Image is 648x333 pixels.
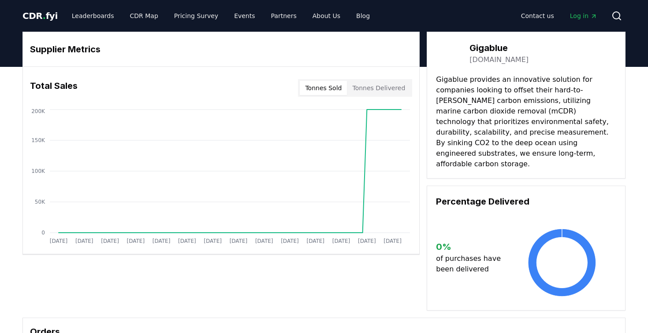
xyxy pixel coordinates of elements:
a: CDR.fyi [22,10,58,22]
h3: Total Sales [30,79,78,97]
h3: Percentage Delivered [436,195,616,208]
span: CDR fyi [22,11,58,21]
tspan: 150K [31,137,45,143]
button: Tonnes Delivered [347,81,410,95]
tspan: [DATE] [281,238,299,244]
tspan: [DATE] [101,238,119,244]
h3: 0 % [436,240,508,253]
tspan: 100K [31,168,45,174]
a: Leaderboards [65,8,121,24]
tspan: [DATE] [127,238,145,244]
p: of purchases have been delivered [436,253,508,274]
nav: Main [514,8,604,24]
tspan: [DATE] [50,238,68,244]
tspan: 50K [35,199,45,205]
a: Events [227,8,262,24]
tspan: [DATE] [358,238,376,244]
button: Tonnes Sold [300,81,347,95]
a: [DOMAIN_NAME] [469,55,529,65]
tspan: [DATE] [75,238,93,244]
h3: Supplier Metrics [30,43,412,56]
tspan: [DATE] [332,238,350,244]
a: Partners [264,8,304,24]
h3: Gigablue [469,41,529,55]
a: Pricing Survey [167,8,225,24]
tspan: [DATE] [153,238,171,244]
tspan: 0 [41,230,45,236]
tspan: [DATE] [306,238,324,244]
a: Contact us [514,8,561,24]
tspan: 200K [31,108,45,114]
tspan: [DATE] [230,238,248,244]
tspan: [DATE] [178,238,196,244]
nav: Main [65,8,377,24]
tspan: [DATE] [204,238,222,244]
span: . [43,11,46,21]
p: Gigablue provides an innovative solution for companies looking to offset their hard-to-[PERSON_NA... [436,74,616,169]
span: Log in [570,11,597,20]
a: Blog [349,8,377,24]
a: Log in [563,8,604,24]
a: CDR Map [123,8,165,24]
tspan: [DATE] [255,238,273,244]
a: About Us [305,8,347,24]
tspan: [DATE] [384,238,402,244]
img: Gigablue-logo [436,41,461,66]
